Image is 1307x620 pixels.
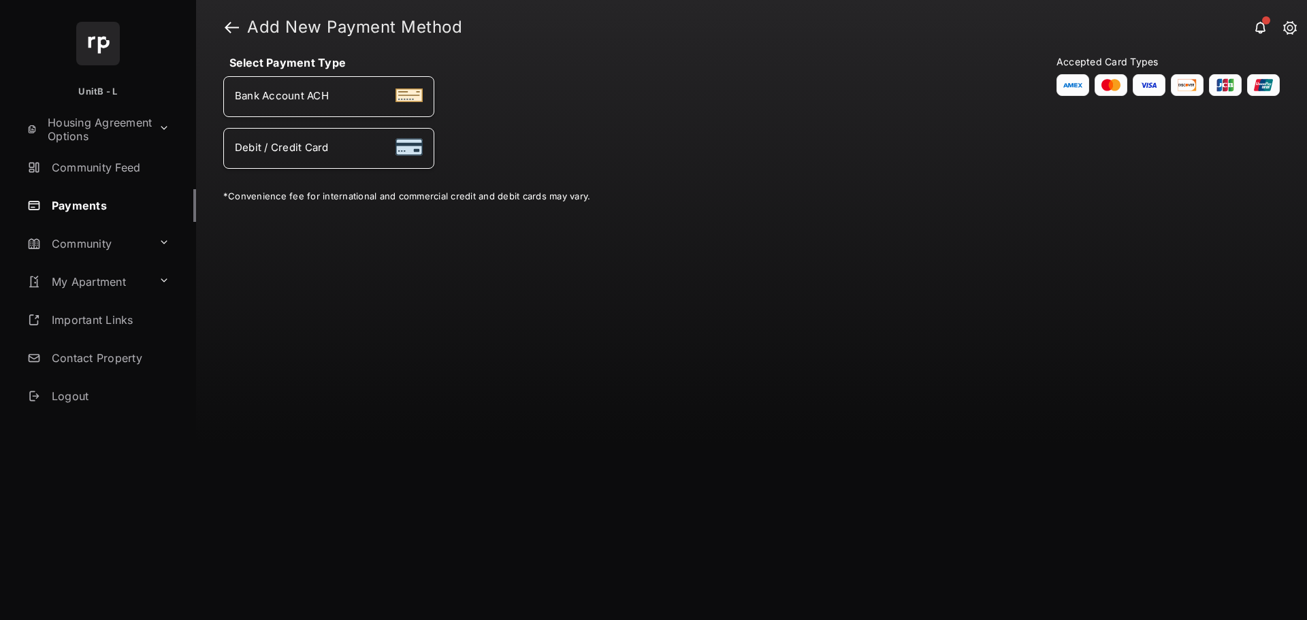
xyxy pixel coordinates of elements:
[223,56,910,69] h4: Select Payment Type
[247,19,462,35] strong: Add New Payment Method
[22,151,196,184] a: Community Feed
[1056,56,1164,67] span: Accepted Card Types
[223,191,1280,204] div: * Convenience fee for international and commercial credit and debit cards may vary.
[22,304,175,336] a: Important Links
[235,89,329,102] span: Bank Account ACH
[235,141,329,154] span: Debit / Credit Card
[76,22,120,65] img: svg+xml;base64,PHN2ZyB4bWxucz0iaHR0cDovL3d3dy53My5vcmcvMjAwMC9zdmciIHdpZHRoPSI2NCIgaGVpZ2h0PSI2NC...
[78,85,117,99] p: UnitB - L
[22,342,196,374] a: Contact Property
[22,380,196,412] a: Logout
[22,227,153,260] a: Community
[22,189,196,222] a: Payments
[22,113,153,146] a: Housing Agreement Options
[22,265,153,298] a: My Apartment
